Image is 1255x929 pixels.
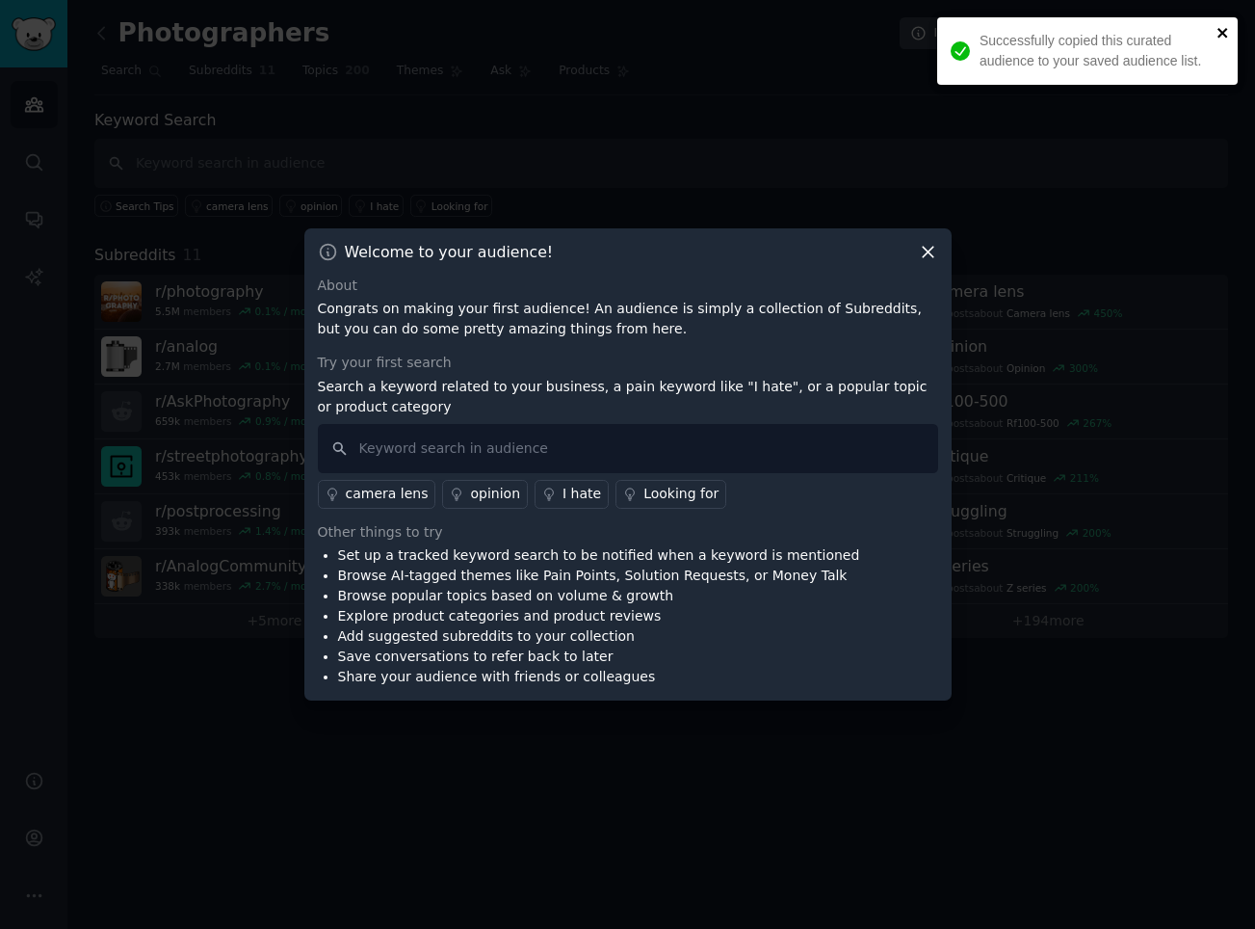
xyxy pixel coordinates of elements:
div: Try your first search [318,353,938,373]
li: Explore product categories and product reviews [338,606,860,626]
h3: Welcome to your audience! [345,242,554,262]
div: About [318,276,938,296]
li: Add suggested subreddits to your collection [338,626,860,647]
a: opinion [442,480,528,509]
button: close [1216,25,1230,40]
li: Browse AI-tagged themes like Pain Points, Solution Requests, or Money Talk [338,566,860,586]
li: Save conversations to refer back to later [338,647,860,667]
a: Looking for [615,480,726,509]
li: Share your audience with friends or colleagues [338,667,860,687]
li: Browse popular topics based on volume & growth [338,586,860,606]
div: I hate [562,484,601,504]
div: Looking for [643,484,719,504]
div: Successfully copied this curated audience to your saved audience list. [980,31,1211,71]
p: Congrats on making your first audience! An audience is simply a collection of Subreddits, but you... [318,299,938,339]
input: Keyword search in audience [318,424,938,473]
div: camera lens [346,484,429,504]
li: Set up a tracked keyword search to be notified when a keyword is mentioned [338,545,860,566]
p: Search a keyword related to your business, a pain keyword like "I hate", or a popular topic or pr... [318,377,938,417]
a: I hate [535,480,609,509]
div: opinion [470,484,520,504]
div: Other things to try [318,522,938,543]
a: camera lens [318,480,436,509]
